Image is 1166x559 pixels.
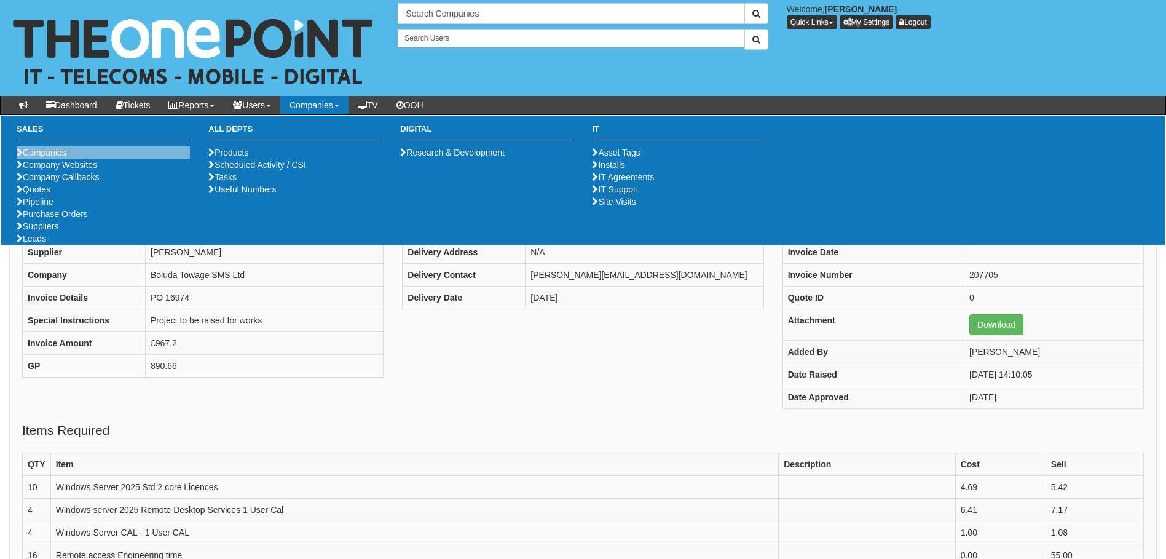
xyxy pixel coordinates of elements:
a: Logout [896,15,931,29]
input: Search Companies [398,3,744,24]
h3: All Depts [208,125,382,140]
td: 4 [23,499,51,521]
a: TV [349,96,387,114]
a: Dashboard [37,96,106,114]
a: Scheduled Activity / CSI [208,160,306,170]
th: Delivery Date [403,287,526,309]
td: 10 [23,476,51,499]
a: Download [969,314,1023,335]
a: Users [224,96,280,114]
td: Windows server 2025 Remote Desktop Services 1 User Cal [50,499,778,521]
a: Company Websites [17,160,97,170]
a: Installs [592,160,625,170]
div: Welcome, [778,3,1166,29]
th: Invoice Date [782,241,964,264]
button: Quick Links [787,15,837,29]
td: Project to be raised for works [146,309,384,332]
a: IT Support [592,184,638,194]
a: Site Visits [592,197,636,207]
h3: Digital [400,125,573,140]
th: Supplier [23,241,146,264]
a: Products [208,148,248,157]
td: 207705 [964,264,1144,287]
th: Sell [1046,453,1143,476]
a: My Settings [840,15,894,29]
td: 5.42 [1046,476,1143,499]
td: 890.66 [146,355,384,378]
td: 0 [964,287,1144,309]
th: Company [23,264,146,287]
td: [PERSON_NAME] [146,241,384,264]
th: GP [23,355,146,378]
td: [DATE] [964,386,1144,409]
a: Companies [17,148,66,157]
th: Description [779,453,955,476]
th: Item [50,453,778,476]
a: Tickets [106,96,160,114]
td: 6.41 [955,499,1046,521]
td: [DATE] 14:10:05 [964,363,1144,386]
th: Delivery Contact [403,264,526,287]
legend: Items Required [22,421,109,440]
a: IT Agreements [592,172,654,182]
th: Invoice Details [23,287,146,309]
th: Invoice Number [782,264,964,287]
th: Added By [782,341,964,363]
input: Search Users [398,29,744,47]
td: Windows Server CAL - 1 User CAL [50,521,778,544]
td: [DATE] [526,287,763,309]
a: Asset Tags [592,148,640,157]
th: Attachment [782,309,964,341]
td: [PERSON_NAME] [964,341,1144,363]
th: Date Raised [782,363,964,386]
a: Leads [17,234,46,244]
th: Special Instructions [23,309,146,332]
a: Company Callbacks [17,172,100,182]
h3: IT [592,125,765,140]
td: N/A [526,241,763,264]
td: 1.08 [1046,521,1143,544]
a: Tasks [208,172,237,182]
a: Reports [159,96,224,114]
h3: Sales [17,125,190,140]
td: 4.69 [955,476,1046,499]
a: Suppliers [17,221,58,231]
th: Invoice Amount [23,332,146,355]
a: Research & Development [400,148,505,157]
a: Pipeline [17,197,53,207]
td: Windows Server 2025 Std 2 core Licences [50,476,778,499]
b: [PERSON_NAME] [825,4,897,14]
a: OOH [387,96,433,114]
td: PO 16974 [146,287,384,309]
th: Quote ID [782,287,964,309]
th: Date Approved [782,386,964,409]
a: Useful Numbers [208,184,276,194]
a: Purchase Orders [17,209,88,219]
th: Cost [955,453,1046,476]
th: Delivery Address [403,241,526,264]
a: Quotes [17,184,50,194]
td: Boluda Towage SMS Ltd [146,264,384,287]
td: 7.17 [1046,499,1143,521]
td: [PERSON_NAME][EMAIL_ADDRESS][DOMAIN_NAME] [526,264,763,287]
th: QTY [23,453,51,476]
td: 4 [23,521,51,544]
td: 1.00 [955,521,1046,544]
a: Companies [280,96,349,114]
td: £967.2 [146,332,384,355]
